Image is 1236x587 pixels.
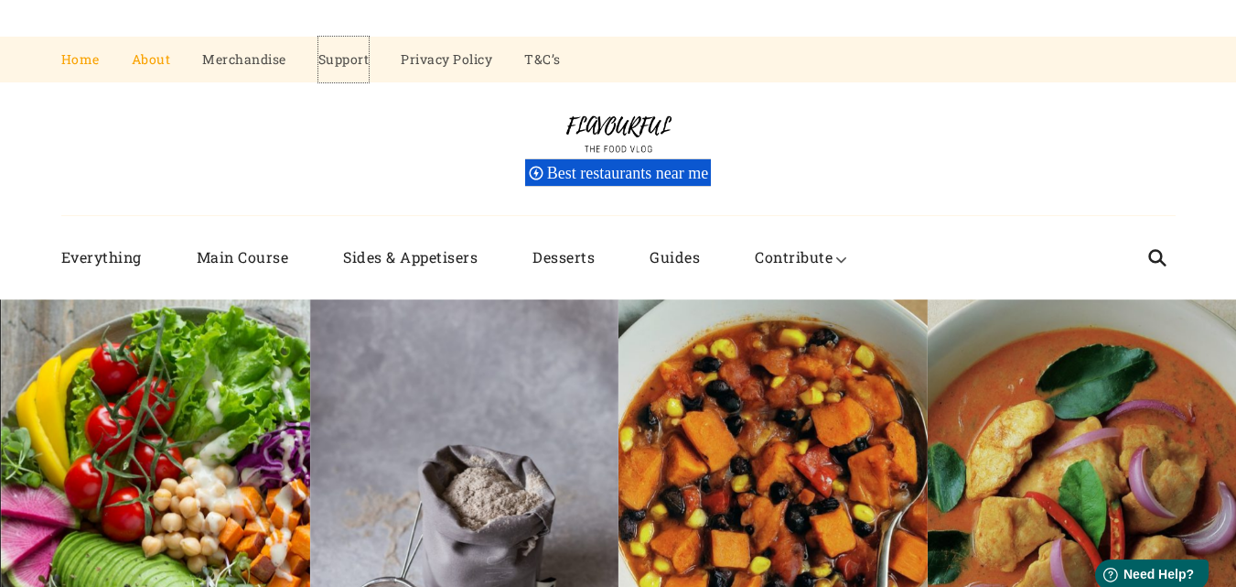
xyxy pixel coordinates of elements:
a: Home [61,37,100,82]
a: Merchandise [202,37,286,82]
a: Support [318,37,370,82]
a: Main Course [169,234,317,281]
a: Sides & Appetisers [316,234,505,281]
span: Best restaurants near me [547,164,714,182]
img: Flavourful [550,110,687,158]
a: Privacy Policy [401,37,492,82]
a: About [132,37,171,82]
a: Guides [622,234,727,281]
a: Everything [61,234,169,281]
a: Desserts [505,234,622,281]
a: Contribute [727,234,860,281]
div: Best restaurants near me [525,158,711,187]
a: T&C’s [524,37,561,82]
